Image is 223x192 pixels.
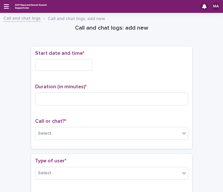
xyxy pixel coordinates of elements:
span: Duration (in minutes) [35,84,87,89]
span: Type of user [35,158,66,163]
span: Call or chat? [35,119,66,124]
h1: Call and chat logs: add new [31,24,192,32]
div: Select... [38,170,54,177]
div: MA [212,3,220,10]
p: Call and chat logs: add new [48,14,105,22]
div: Select... [38,130,54,137]
span: Start date and time [35,51,84,56]
img: rhQMoQhaT3yELyF149Cw [14,2,48,11]
a: Call and chat logs [3,14,41,22]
